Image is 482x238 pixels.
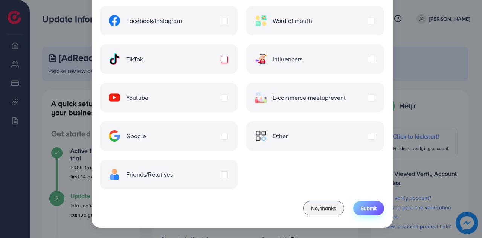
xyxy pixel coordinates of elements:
[126,132,146,140] span: Google
[255,130,267,142] img: ic-other.99c3e012.svg
[303,201,344,215] button: No, thanks
[273,93,346,102] span: E-commerce meetup/event
[109,53,120,65] img: ic-tiktok.4b20a09a.svg
[273,17,312,25] span: Word of mouth
[353,201,384,215] button: Submit
[273,132,288,140] span: Other
[126,17,182,25] span: Facebook/Instagram
[109,15,120,26] img: ic-facebook.134605ef.svg
[255,53,267,65] img: ic-influencers.a620ad43.svg
[273,55,303,64] span: Influencers
[361,204,377,212] span: Submit
[126,170,173,179] span: Friends/Relatives
[109,130,120,142] img: ic-google.5bdd9b68.svg
[126,93,148,102] span: Youtube
[255,15,267,26] img: ic-word-of-mouth.a439123d.svg
[109,92,120,103] img: ic-youtube.715a0ca2.svg
[126,55,143,64] span: TikTok
[311,204,336,212] span: No, thanks
[255,92,267,103] img: ic-ecommerce.d1fa3848.svg
[109,169,120,180] img: ic-freind.8e9a9d08.svg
